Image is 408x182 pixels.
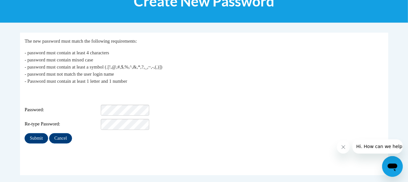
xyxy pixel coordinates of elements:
[25,38,137,44] span: The new password must match the following requirements:
[352,139,403,154] iframe: Message from company
[25,106,99,113] span: Password:
[25,133,48,144] input: Submit
[4,5,52,10] span: Hi. How can we help?
[382,156,403,177] iframe: Button to launch messaging window
[25,121,99,128] span: Re-type Password:
[25,50,162,84] span: - password must contain at least 4 characters - password must contain mixed case - password must ...
[49,133,72,144] input: Cancel
[337,141,350,154] iframe: Close message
